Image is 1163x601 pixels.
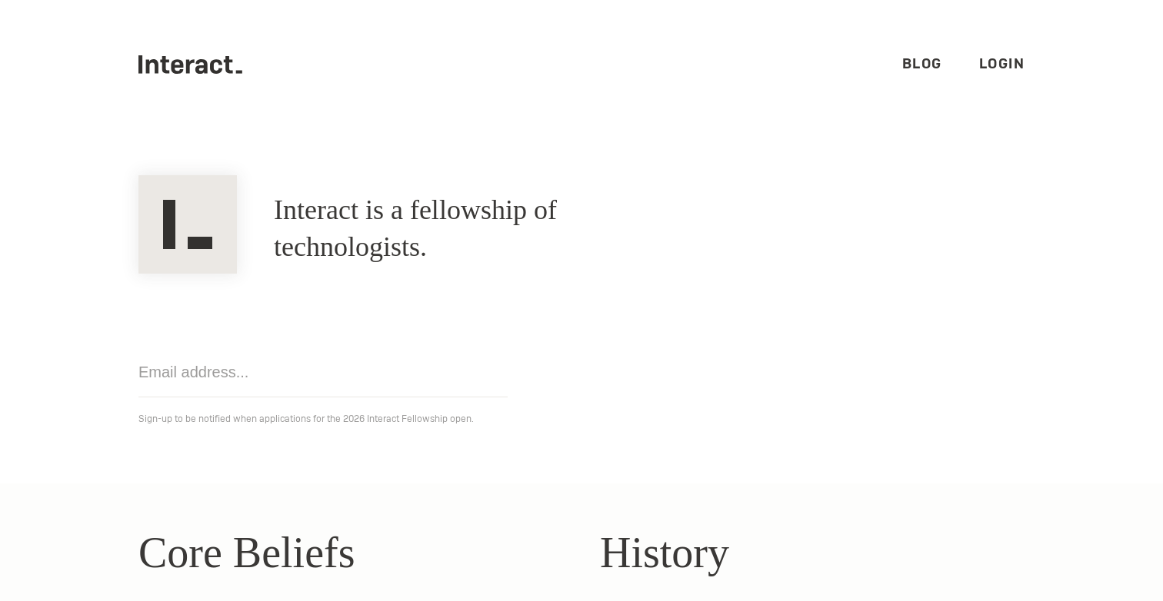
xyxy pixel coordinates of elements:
[600,520,1025,585] h2: History
[138,410,1025,428] p: Sign-up to be notified when applications for the 2026 Interact Fellowship open.
[274,192,689,266] h1: Interact is a fellowship of technologists.
[138,520,563,585] h2: Core Beliefs
[138,347,508,397] input: Email address...
[138,175,237,274] img: Interact Logo
[979,55,1025,72] a: Login
[902,55,942,72] a: Blog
